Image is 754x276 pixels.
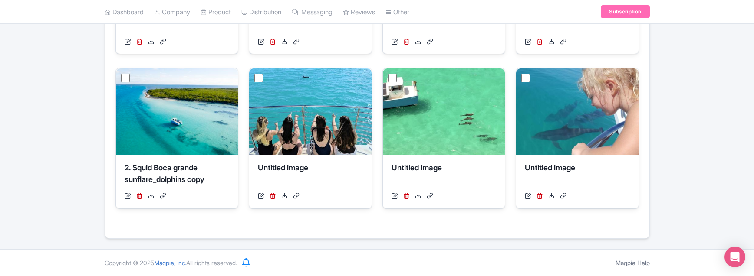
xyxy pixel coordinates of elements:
[154,259,186,266] span: Magpie, Inc.
[616,259,650,266] a: Magpie Help
[724,247,745,267] div: Open Intercom Messenger
[125,162,230,188] div: 2. Squid Boca grande sunflare_dolphins copy
[392,162,497,188] div: Untitled image
[525,162,630,188] div: Untitled image
[99,258,242,267] div: Copyright © 2025 All rights reserved.
[258,162,363,188] div: Untitled image
[601,5,649,18] a: Subscription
